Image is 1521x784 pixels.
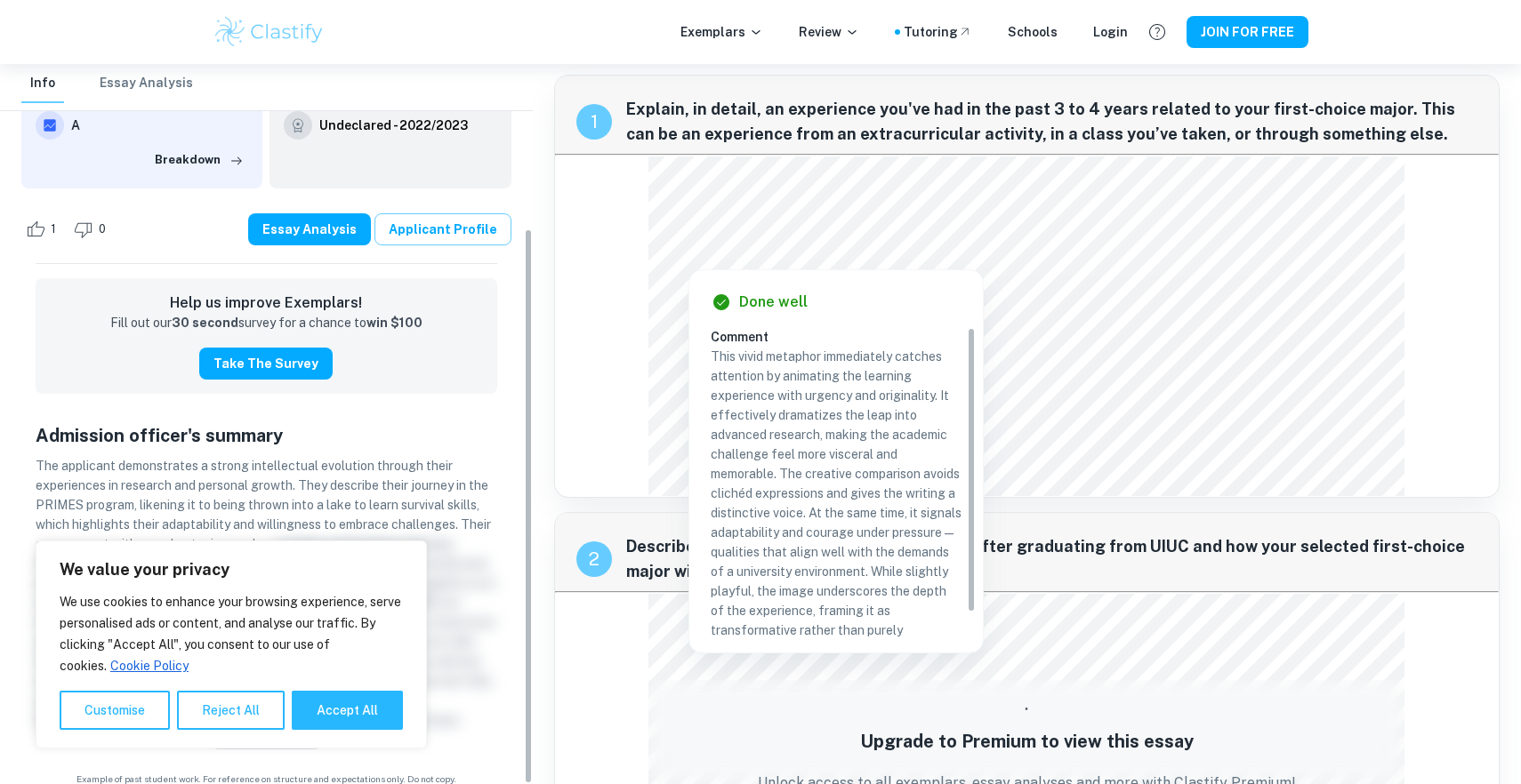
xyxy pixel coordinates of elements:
[69,215,116,244] div: Dislike
[374,213,511,245] a: Applicant Profile
[36,422,497,449] h5: Admission officer's summary
[177,691,285,730] button: Reject All
[1008,22,1058,42] a: Schools
[1187,16,1308,48] button: JOIN FOR FREE
[36,459,491,551] span: The applicant demonstrates a strong intellectual evolution through their experiences in research ...
[711,347,962,660] p: This vivid metaphor immediately catches attention by animating the learning experience with urgen...
[626,97,1478,147] span: Explain, in detail, an experience you've had in the past 3 to 4 years related to your first-choic...
[60,559,403,580] p: We value your privacy
[576,104,612,140] div: recipe
[319,111,468,140] a: Undeclared - 2022/2023
[100,64,193,103] button: Essay Analysis
[1142,17,1172,47] button: Help and Feedback
[60,691,170,730] button: Customise
[60,591,403,676] p: We use cookies to enhance your browsing experience, serve personalised ads or content, and analys...
[213,14,326,50] img: Clastify logo
[150,147,248,173] button: Breakdown
[199,348,333,380] button: Take the Survey
[626,534,1478,584] span: Describe your personal and/or career goals after graduating from UIUC and how your selected first...
[319,116,468,135] h6: Undeclared - 2022/2023
[89,220,116,238] span: 0
[366,316,422,330] strong: win $100
[21,215,66,244] div: Like
[172,316,238,330] strong: 30 second
[860,728,1194,755] h5: Upgrade to Premium to view this essay
[711,327,962,347] h6: Comment
[50,292,483,314] h6: Help us improve Exemplars!
[739,292,808,313] h6: Done well
[576,541,612,577] div: recipe
[1093,22,1128,42] a: Login
[109,658,189,674] a: Cookie Policy
[110,314,422,333] p: Fill out our survey for a chance to
[799,22,859,42] p: Review
[41,220,66,238] span: 1
[71,116,248,135] h6: A
[904,22,972,42] a: Tutoring
[248,213,371,245] button: Essay Analysis
[36,540,427,748] div: We value your privacy
[292,691,403,730] button: Accept All
[21,64,64,103] button: Info
[680,22,763,42] p: Exemplars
